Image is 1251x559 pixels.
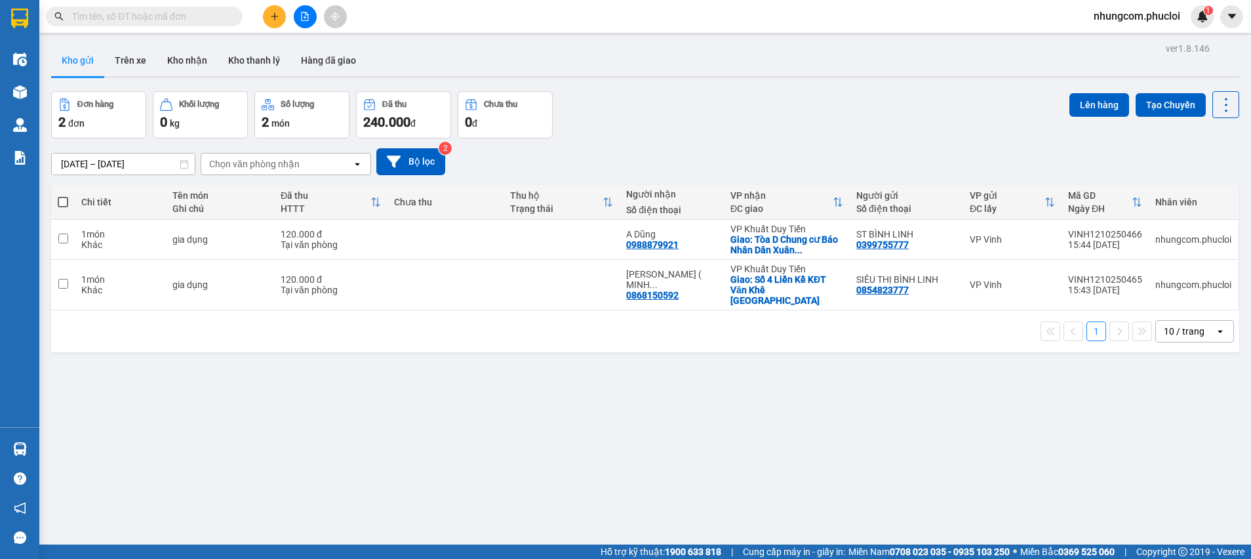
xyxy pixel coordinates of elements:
[157,45,218,76] button: Kho nhận
[439,142,452,155] sup: 2
[626,239,679,250] div: 0988879921
[172,234,268,245] div: gia dụng
[510,203,603,214] div: Trạng thái
[504,185,620,220] th: Toggle SortBy
[856,239,909,250] div: 0399755777
[13,85,27,99] img: warehouse-icon
[172,279,268,290] div: gia dụng
[1155,197,1231,207] div: Nhân viên
[848,545,1010,559] span: Miền Nam
[1013,549,1017,554] span: ⚪️
[281,274,381,285] div: 120.000 đ
[1155,279,1231,290] div: nhungcom.phucloi
[262,114,269,130] span: 2
[730,203,833,214] div: ĐC giao
[281,239,381,250] div: Tại văn phòng
[730,264,843,274] div: VP Khuất Duy Tiến
[51,91,146,138] button: Đơn hàng2đơn
[363,114,410,130] span: 240.000
[856,203,957,214] div: Số điện thoại
[14,502,26,514] span: notification
[1155,234,1231,245] div: nhungcom.phucloi
[81,229,159,239] div: 1 món
[970,190,1044,201] div: VP gửi
[14,472,26,485] span: question-circle
[730,224,843,234] div: VP Khuất Duy Tiến
[54,12,64,21] span: search
[270,12,279,21] span: plus
[263,5,286,28] button: plus
[1068,274,1142,285] div: VINH1210250465
[382,100,407,109] div: Đã thu
[254,91,349,138] button: Số lượng2món
[51,45,104,76] button: Kho gửi
[218,45,290,76] button: Kho thanh lý
[1069,93,1129,117] button: Lên hàng
[271,118,290,129] span: món
[626,189,717,199] div: Người nhận
[1226,10,1238,22] span: caret-down
[274,185,387,220] th: Toggle SortBy
[795,245,803,255] span: ...
[356,91,451,138] button: Đã thu240.000đ
[330,12,340,21] span: aim
[281,285,381,295] div: Tại văn phòng
[1068,190,1132,201] div: Mã GD
[77,100,113,109] div: Đơn hàng
[890,547,1010,557] strong: 0708 023 035 - 0935 103 250
[172,190,268,201] div: Tên món
[300,12,309,21] span: file-add
[394,197,497,207] div: Chưa thu
[856,285,909,295] div: 0854823777
[58,114,66,130] span: 2
[13,442,27,456] img: warehouse-icon
[465,114,472,130] span: 0
[1206,6,1210,15] span: 1
[856,190,957,201] div: Người gửi
[626,269,717,290] div: THANH VT ( MINH HOUSE)
[281,229,381,239] div: 120.000 đ
[170,118,180,129] span: kg
[281,100,314,109] div: Số lượng
[1020,545,1115,559] span: Miền Bắc
[458,91,553,138] button: Chưa thu0đ
[410,118,416,129] span: đ
[1215,326,1225,337] svg: open
[324,5,347,28] button: aim
[1197,10,1208,22] img: icon-new-feature
[352,159,363,169] svg: open
[970,203,1044,214] div: ĐC lấy
[290,45,367,76] button: Hàng đã giao
[650,279,658,290] span: ...
[1220,5,1243,28] button: caret-down
[11,9,28,28] img: logo-vxr
[1068,203,1132,214] div: Ngày ĐH
[963,185,1062,220] th: Toggle SortBy
[160,114,167,130] span: 0
[294,5,317,28] button: file-add
[1136,93,1206,117] button: Tạo Chuyến
[730,234,843,255] div: Giao: Tòa D Chung cư Báo Nhân Dân Xuân Phương, Chung cư Báo Nhân dân, Xuân Phương, Từ Liêm
[856,229,957,239] div: ST BÌNH LINH
[179,100,219,109] div: Khối lượng
[1086,321,1106,341] button: 1
[1178,547,1187,556] span: copyright
[14,531,26,544] span: message
[281,190,370,201] div: Đã thu
[730,274,843,306] div: Giao: Số 4 Liền Kề KĐT Văn Khê Hà Đông
[153,91,248,138] button: Khối lượng0kg
[13,151,27,165] img: solution-icon
[601,545,721,559] span: Hỗ trợ kỹ thuật:
[209,157,300,171] div: Chọn văn phòng nhận
[104,45,157,76] button: Trên xe
[1083,8,1191,24] span: nhungcom.phucloi
[72,9,227,24] input: Tìm tên, số ĐT hoặc mã đơn
[856,274,957,285] div: SIÊU THỊ BÌNH LINH
[81,274,159,285] div: 1 món
[626,205,717,215] div: Số điện thoại
[472,118,477,129] span: đ
[68,118,85,129] span: đơn
[376,148,445,175] button: Bộ lọc
[81,285,159,295] div: Khác
[1062,185,1149,220] th: Toggle SortBy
